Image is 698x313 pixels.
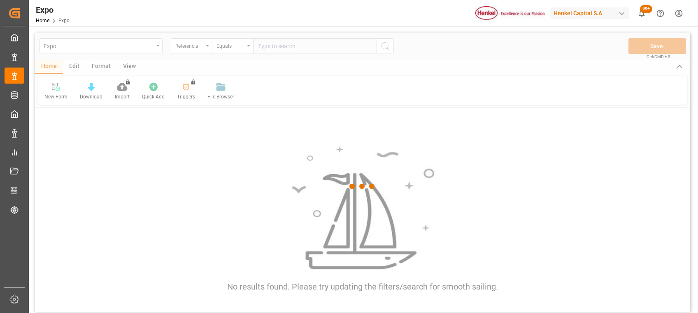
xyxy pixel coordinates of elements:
button: Help Center [651,4,670,23]
button: show 101 new notifications [633,4,651,23]
span: 99+ [640,5,652,13]
div: Expo [36,4,70,16]
a: Home [36,18,49,23]
img: Henkel%20logo.jpg_1689854090.jpg [475,6,544,21]
div: Henkel Capital S.A [550,7,629,19]
button: Henkel Capital S.A [550,5,633,21]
